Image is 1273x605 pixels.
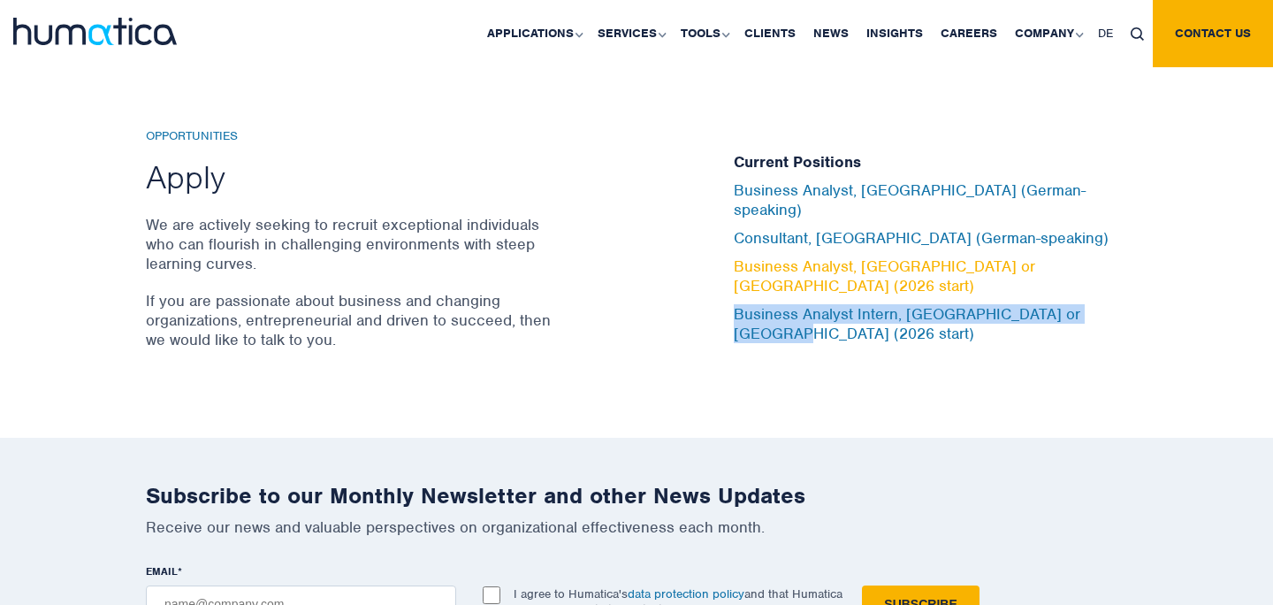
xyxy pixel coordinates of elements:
h2: Apply [146,157,557,197]
input: I agree to Humatica'sdata protection policyand that Humatica may use my data to contact me via em... [483,586,500,604]
h2: Subscribe to our Monthly Newsletter and other News Updates [146,482,1127,509]
a: Business Analyst, [GEOGRAPHIC_DATA] (German-speaking) [734,180,1086,219]
h6: Opportunities [146,129,557,144]
img: logo [13,18,177,45]
a: data protection policy [628,586,744,601]
p: Receive our news and valuable perspectives on organizational effectiveness each month. [146,517,1127,537]
img: search_icon [1131,27,1144,41]
a: Business Analyst Intern, [GEOGRAPHIC_DATA] or [GEOGRAPHIC_DATA] (2026 start) [734,304,1080,343]
p: We are actively seeking to recruit exceptional individuals who can flourish in challenging enviro... [146,215,557,273]
p: If you are passionate about business and changing organizations, entrepreneurial and driven to su... [146,291,557,349]
a: Business Analyst, [GEOGRAPHIC_DATA] or [GEOGRAPHIC_DATA] (2026 start) [734,257,1035,295]
span: DE [1098,26,1113,41]
h5: Current Positions [734,153,1127,172]
span: EMAIL [146,564,178,578]
a: Consultant, [GEOGRAPHIC_DATA] (German-speaking) [734,228,1109,248]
